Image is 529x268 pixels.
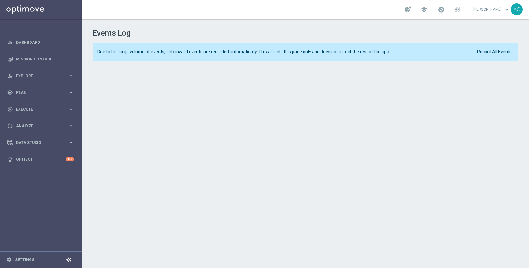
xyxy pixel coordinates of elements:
[16,74,68,78] span: Explore
[16,141,68,145] span: Data Studio
[16,91,68,94] span: Plan
[7,106,68,112] div: Execute
[7,140,74,145] button: Data Studio keyboard_arrow_right
[503,6,510,13] span: keyboard_arrow_down
[16,51,74,67] a: Mission Control
[16,124,68,128] span: Analyze
[474,46,515,58] button: Record All Events
[68,140,74,145] i: keyboard_arrow_right
[7,107,74,112] button: play_circle_outline Execute keyboard_arrow_right
[7,57,74,62] button: Mission Control
[7,90,13,95] i: gps_fixed
[7,123,74,128] button: track_changes Analyze keyboard_arrow_right
[7,51,74,67] div: Mission Control
[68,89,74,95] i: keyboard_arrow_right
[7,40,13,45] i: equalizer
[421,6,428,13] span: school
[473,5,511,14] a: [PERSON_NAME]keyboard_arrow_down
[7,140,68,145] div: Data Studio
[7,73,13,79] i: person_search
[7,73,68,79] div: Explore
[6,257,12,263] i: settings
[7,90,68,95] div: Plan
[7,40,74,45] button: equalizer Dashboard
[511,3,523,15] div: AC
[68,123,74,129] i: keyboard_arrow_right
[7,151,74,168] div: Optibot
[68,106,74,112] i: keyboard_arrow_right
[16,34,74,51] a: Dashboard
[16,107,68,111] span: Execute
[7,123,68,129] div: Analyze
[93,29,518,38] h1: Events Log
[7,73,74,78] button: person_search Explore keyboard_arrow_right
[68,73,74,79] i: keyboard_arrow_right
[7,106,13,112] i: play_circle_outline
[7,157,74,162] button: lightbulb Optibot +10
[15,258,34,262] a: Settings
[7,157,13,162] i: lightbulb
[66,157,74,161] div: +10
[16,151,66,168] a: Optibot
[7,34,74,51] div: Dashboard
[7,90,74,95] button: gps_fixed Plan keyboard_arrow_right
[97,49,466,54] span: Due to the large volume of events, only invalid events are recorded automatically. This affects t...
[7,123,13,129] i: track_changes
